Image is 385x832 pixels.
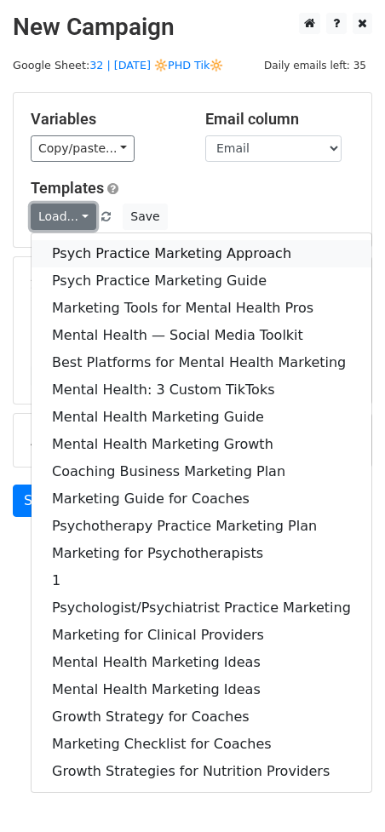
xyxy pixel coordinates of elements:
a: Mental Health Marketing Ideas [32,649,371,676]
a: Best Platforms for Mental Health Marketing [32,349,371,376]
a: Psych Practice Marketing Approach [32,240,371,267]
a: Templates [31,179,104,197]
a: Coaching Business Marketing Plan [32,458,371,485]
a: Marketing Checklist for Coaches [32,731,371,758]
a: Mental Health: 3 Custom TikToks [32,376,371,404]
a: Marketing for Psychotherapists [32,540,371,567]
a: Mental Health — Social Media Toolkit [32,322,371,349]
h2: New Campaign [13,13,372,42]
a: Copy/paste... [31,135,135,162]
a: Mental Health Marketing Growth [32,431,371,458]
button: Save [123,204,167,230]
small: Google Sheet: [13,59,223,72]
a: Psychologist/Psychiatrist Practice Marketing [32,594,371,622]
a: Growth Strategies for Nutrition Providers [32,758,371,785]
a: Load... [31,204,96,230]
span: Daily emails left: 35 [258,56,372,75]
a: 1 [32,567,371,594]
a: Mental Health Marketing Guide [32,404,371,431]
a: 32 | [DATE] 🔆PHD Tik🔆 [89,59,223,72]
a: Marketing Tools for Mental Health Pros [32,295,371,322]
a: Daily emails left: 35 [258,59,372,72]
h5: Variables [31,110,180,129]
a: Growth Strategy for Coaches [32,703,371,731]
a: Marketing for Clinical Providers [32,622,371,649]
a: Send [13,485,69,517]
a: Psychotherapy Practice Marketing Plan [32,513,371,540]
h5: Email column [205,110,354,129]
a: Marketing Guide for Coaches [32,485,371,513]
a: Mental Health Marketing Ideas [32,676,371,703]
a: Psych Practice Marketing Guide [32,267,371,295]
iframe: Chat Widget [300,750,385,832]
